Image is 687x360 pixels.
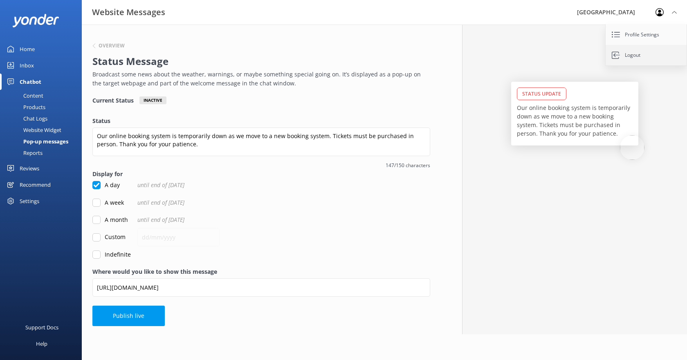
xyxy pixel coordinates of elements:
div: Reviews [20,160,39,177]
div: Inactive [139,96,166,104]
div: Website Widget [5,124,61,136]
a: Pop-up messages [5,136,82,147]
label: A month [92,215,128,224]
a: Reports [5,147,82,159]
a: Products [5,101,82,113]
p: Broadcast some news about the weather, warnings, or maybe something special going on. It’s displa... [92,70,426,88]
div: Chat Logs [5,113,47,124]
div: Home [20,41,35,57]
div: Help [36,335,47,352]
label: A week [92,198,124,207]
textarea: Our online booking system is temporarily down as we move to a new booking system. Tickets must be... [92,127,430,156]
a: Website Widget [5,124,82,136]
div: Status Update [517,87,566,100]
label: Status [92,116,430,125]
div: Inbox [20,57,34,74]
span: 147/150 characters [92,161,430,169]
h3: Website Messages [92,6,165,19]
button: Publish live [92,306,165,326]
label: Indefinite [92,250,131,259]
div: Reports [5,147,43,159]
label: A day [92,181,120,190]
h2: Status Message [92,54,426,69]
span: until end of [DATE] [137,198,184,207]
input: https://www.example.com/page [92,278,430,297]
div: Settings [20,193,39,209]
span: until end of [DATE] [137,181,184,190]
a: Content [5,90,82,101]
div: Chatbot [20,74,41,90]
div: Support Docs [25,319,58,335]
label: Where would you like to show this message [92,267,430,276]
img: yonder-white-logo.png [12,14,59,27]
label: Display for [92,170,430,179]
span: until end of [DATE] [137,215,184,224]
h6: Overview [99,43,125,48]
div: Pop-up messages [5,136,68,147]
button: Overview [92,43,125,48]
label: Custom [92,233,126,241]
div: Recommend [20,177,51,193]
h4: Current Status [92,96,134,104]
a: Chat Logs [5,113,82,124]
p: Our online booking system is temporarily down as we move to a new booking system. Tickets must be... [517,103,633,138]
div: Content [5,90,43,101]
div: Products [5,101,45,113]
input: dd/mm/yyyy [137,228,220,246]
